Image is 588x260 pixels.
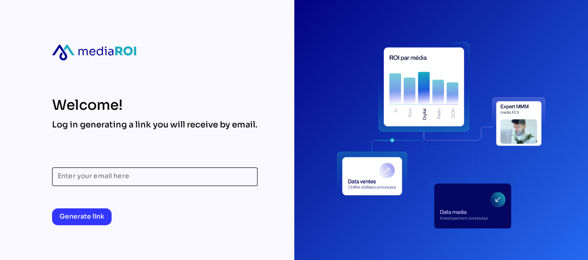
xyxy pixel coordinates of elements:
div: login [337,30,546,239]
div: Log in generating a link you will receive by email. [52,119,258,130]
button: Generate link [52,208,112,225]
div: Welcome! [52,97,258,113]
span: Generate link [59,211,104,222]
div: mediaroi [52,45,136,60]
input: Enter your email here [58,167,252,186]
